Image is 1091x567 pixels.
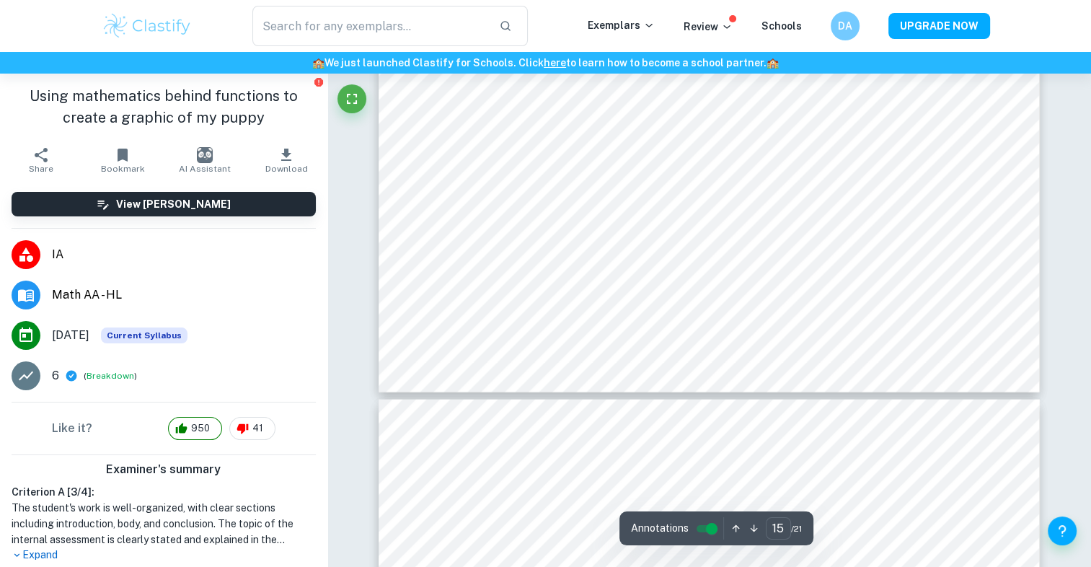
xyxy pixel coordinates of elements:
button: AI Assistant [164,140,245,180]
h6: DA [836,18,853,34]
span: Math AA - HL [52,286,316,304]
button: Fullscreen [337,84,366,113]
h1: The student's work is well-organized, with clear sections including introduction, body, and concl... [12,500,316,548]
span: ( ) [84,369,137,383]
span: Current Syllabus [101,328,187,343]
button: UPGRADE NOW [888,13,990,39]
span: 🏫 [312,57,324,69]
button: Bookmark [81,140,163,180]
span: / 21 [791,522,802,535]
button: View [PERSON_NAME] [12,192,316,216]
p: Expand [12,548,316,563]
span: [DATE] [52,327,89,344]
h6: Examiner's summary [6,461,322,478]
div: 41 [229,417,275,440]
img: Clastify logo [102,12,193,40]
h6: Like it? [52,420,92,437]
h1: Using mathematics behind functions to create a graphic of my puppy [12,85,316,128]
span: IA [52,246,316,263]
span: AI Assistant [179,164,231,174]
h6: View [PERSON_NAME] [116,196,231,212]
button: DA [831,12,860,40]
span: Annotations [631,521,689,536]
span: Download [265,164,308,174]
span: Share [29,164,53,174]
div: This exemplar is based on the current syllabus. Feel free to refer to it for inspiration/ideas wh... [101,328,187,343]
span: 41 [244,421,271,436]
p: Review [684,19,733,35]
h6: We just launched Clastify for Schools. Click to learn how to become a school partner. [3,55,1088,71]
input: Search for any exemplars... [252,6,488,46]
button: Download [245,140,327,180]
img: AI Assistant [197,147,213,163]
button: Help and Feedback [1048,517,1077,545]
span: 🏫 [767,57,779,69]
p: Exemplars [588,17,655,33]
span: Bookmark [101,164,145,174]
p: 6 [52,367,59,384]
button: Report issue [314,76,324,87]
a: here [544,57,566,69]
a: Schools [761,20,802,32]
span: 950 [183,421,218,436]
div: 950 [168,417,222,440]
h6: Criterion A [ 3 / 4 ]: [12,484,316,500]
button: Breakdown [87,369,134,382]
